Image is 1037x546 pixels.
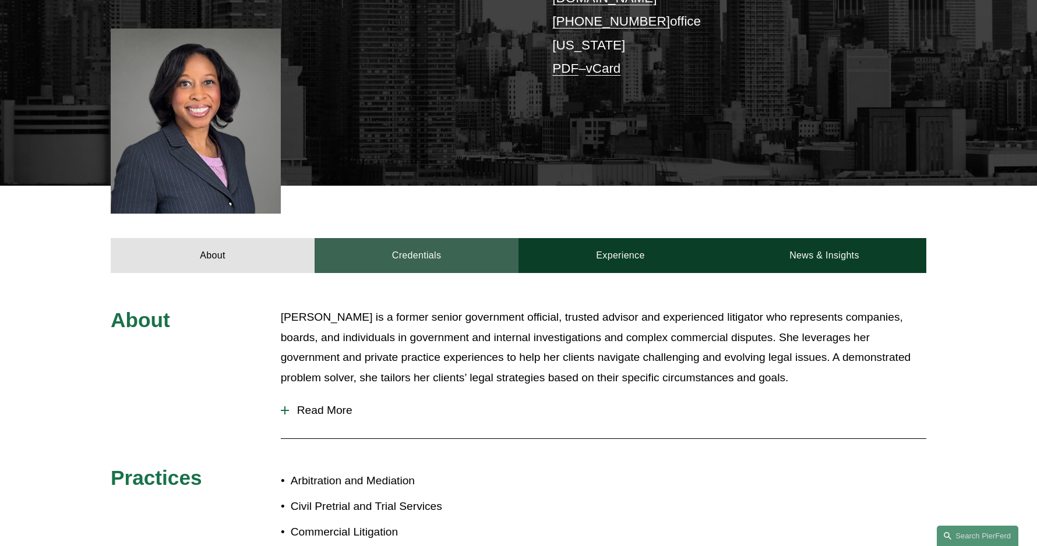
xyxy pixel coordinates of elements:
[281,307,926,388] p: [PERSON_NAME] is a former senior government official, trusted advisor and experienced litigator w...
[586,61,621,76] a: vCard
[722,238,926,273] a: News & Insights
[291,471,518,491] p: Arbitration and Mediation
[518,238,722,273] a: Experience
[111,309,170,331] span: About
[111,466,202,489] span: Practices
[552,61,579,76] a: PDF
[937,526,1018,546] a: Search this site
[552,14,670,29] a: [PHONE_NUMBER]
[291,522,518,543] p: Commercial Litigation
[111,238,315,273] a: About
[315,238,518,273] a: Credentials
[291,497,518,517] p: Civil Pretrial and Trial Services
[281,395,926,426] button: Read More
[289,404,926,417] span: Read More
